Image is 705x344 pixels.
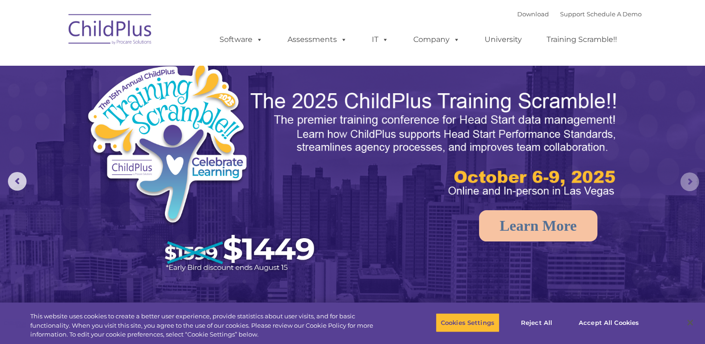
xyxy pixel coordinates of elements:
a: Support [560,10,585,18]
a: University [475,30,531,49]
button: Cookies Settings [436,313,500,332]
span: Phone number [130,100,169,107]
img: ChildPlus by Procare Solutions [64,7,157,54]
a: Schedule A Demo [587,10,642,18]
a: Software [210,30,272,49]
a: Company [404,30,469,49]
a: Training Scramble!! [537,30,626,49]
button: Accept All Cookies [574,313,644,332]
button: Close [680,312,700,333]
a: Download [517,10,549,18]
a: Assessments [278,30,356,49]
a: IT [363,30,398,49]
font: | [517,10,642,18]
a: Learn More [479,210,597,241]
span: Last name [130,62,158,69]
div: This website uses cookies to create a better user experience, provide statistics about user visit... [30,312,388,339]
button: Reject All [507,313,566,332]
